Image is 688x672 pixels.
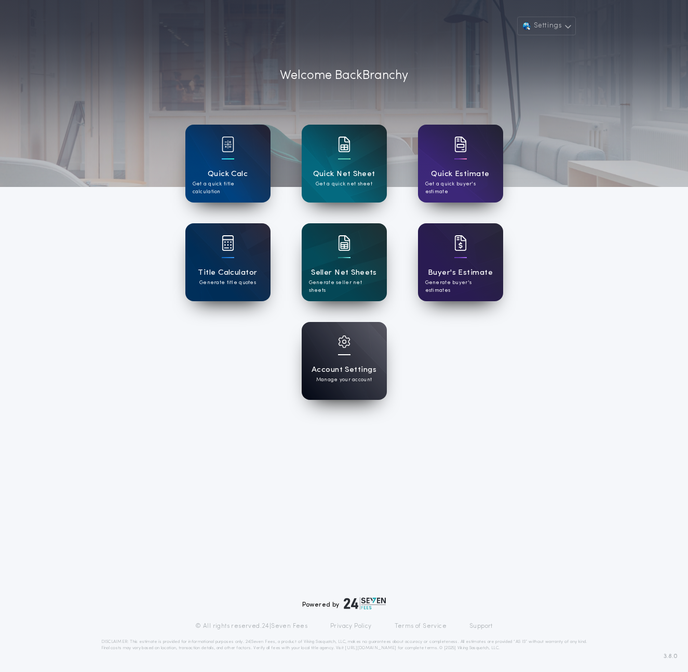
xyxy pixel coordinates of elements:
[185,125,271,203] a: card iconQuick CalcGet a quick title calculation
[395,622,447,630] a: Terms of Service
[222,137,234,152] img: card icon
[222,235,234,251] img: card icon
[454,137,467,152] img: card icon
[311,267,377,279] h1: Seller Net Sheets
[517,17,575,35] button: Settings
[521,21,532,31] img: user avatar
[313,168,375,180] h1: Quick Net Sheet
[302,125,387,203] a: card iconQuick Net SheetGet a quick net sheet
[338,137,350,152] img: card icon
[431,168,490,180] h1: Quick Estimate
[345,646,396,650] a: [URL][DOMAIN_NAME]
[309,279,380,294] p: Generate seller net sheets
[316,180,372,188] p: Get a quick net sheet
[425,279,496,294] p: Generate buyer's estimates
[344,597,386,610] img: logo
[193,180,263,196] p: Get a quick title calculation
[208,168,248,180] h1: Quick Calc
[454,235,467,251] img: card icon
[469,622,493,630] a: Support
[302,223,387,301] a: card iconSeller Net SheetsGenerate seller net sheets
[198,267,257,279] h1: Title Calculator
[428,267,493,279] h1: Buyer's Estimate
[338,235,350,251] img: card icon
[185,223,271,301] a: card iconTitle CalculatorGenerate title quotes
[664,652,678,661] span: 3.8.0
[101,639,587,651] p: DISCLAIMER: This estimate is provided for informational purposes only. 24|Seven Fees, a product o...
[280,66,408,85] p: Welcome Back Branchy
[338,335,350,348] img: card icon
[425,180,496,196] p: Get a quick buyer's estimate
[418,223,503,301] a: card iconBuyer's EstimateGenerate buyer's estimates
[418,125,503,203] a: card iconQuick EstimateGet a quick buyer's estimate
[302,597,386,610] div: Powered by
[312,364,376,376] h1: Account Settings
[316,376,372,384] p: Manage your account
[302,322,387,400] a: card iconAccount SettingsManage your account
[195,622,307,630] p: © All rights reserved. 24|Seven Fees
[199,279,256,287] p: Generate title quotes
[330,622,372,630] a: Privacy Policy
